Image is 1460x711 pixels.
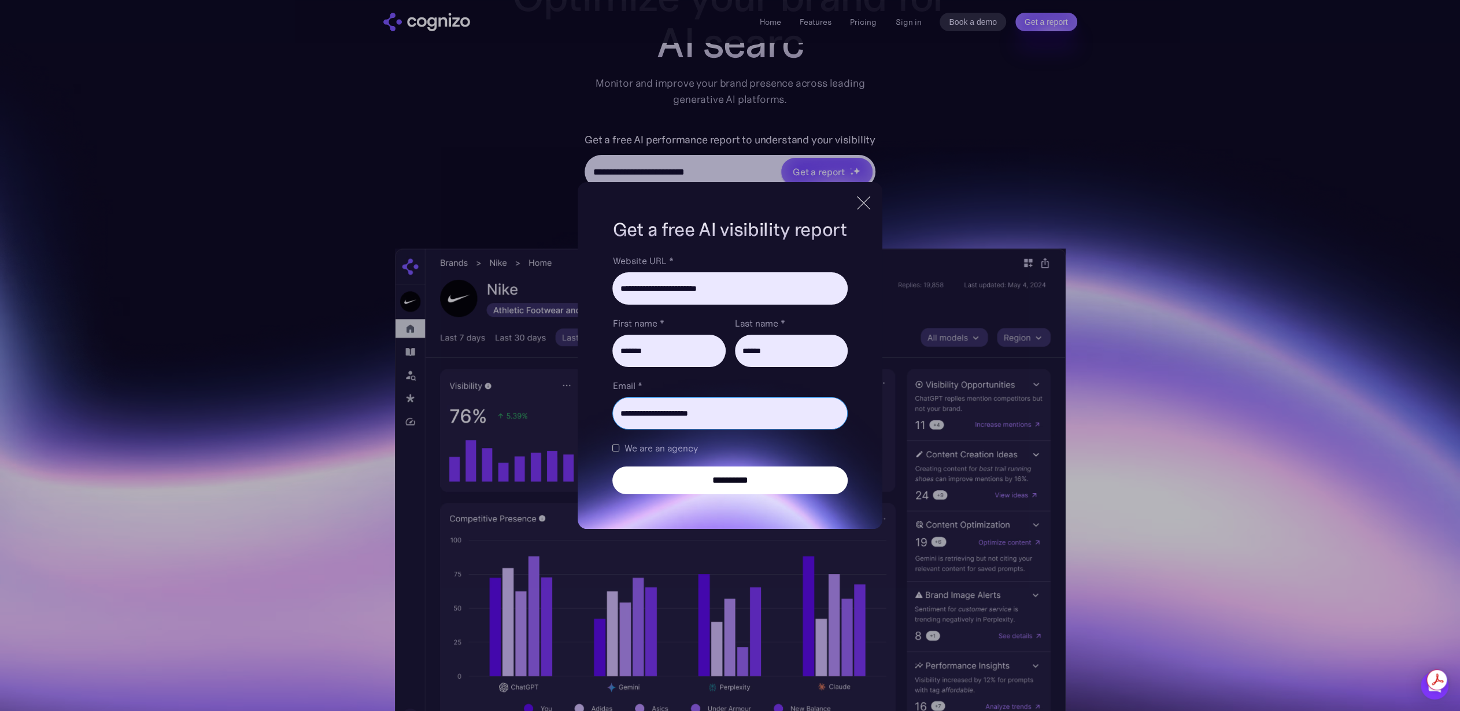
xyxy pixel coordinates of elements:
div: Open Intercom Messenger [1421,672,1448,699]
label: Email * [612,379,847,392]
span: We are an agency [624,441,697,455]
label: Last name * [735,316,848,330]
label: Website URL * [612,254,847,268]
h1: Get a free AI visibility report [612,217,847,242]
label: First name * [612,316,725,330]
form: Brand Report Form [612,254,847,494]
